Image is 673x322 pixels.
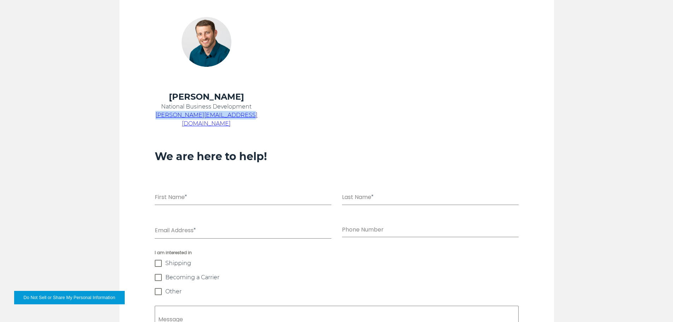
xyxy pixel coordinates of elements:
label: Becoming a Carrier [155,274,519,281]
h3: We are here to help! [155,150,519,163]
span: I am interested in [155,249,519,256]
button: Do Not Sell or Share My Personal Information [14,291,125,304]
span: Other [165,288,182,295]
p: National Business Development [155,103,258,111]
span: Shipping [165,260,191,267]
h4: [PERSON_NAME] [155,91,258,103]
label: Shipping [155,260,519,267]
label: Other [155,288,519,295]
a: [PERSON_NAME][EMAIL_ADDRESS][DOMAIN_NAME] [155,112,258,127]
span: Becoming a Carrier [165,274,219,281]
